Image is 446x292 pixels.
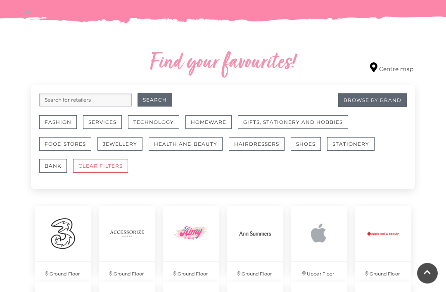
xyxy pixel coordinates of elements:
[39,93,132,107] input: Search for retailers
[97,138,142,151] button: Jewellery
[185,116,238,138] a: Homeware
[73,159,128,173] button: CLEAR FILTERS
[97,138,149,159] a: Jewellery
[39,116,83,138] a: Fashion
[99,262,155,283] p: Ground Floor
[338,94,407,107] a: Browse By Brand
[291,138,327,159] a: Shoes
[83,116,128,138] a: Services
[227,262,283,283] p: Ground Floor
[39,159,67,173] button: Bank
[355,262,411,283] p: Ground Floor
[291,262,347,283] p: Upper Floor
[39,138,91,151] button: Food Stores
[138,93,172,107] button: Search
[39,138,97,159] a: Food Stores
[95,202,159,278] a: Ground Floor
[238,116,348,129] button: Gifts, Stationery and Hobbies
[159,202,223,278] a: Ground Floor
[370,63,413,74] a: Centre map
[327,138,381,159] a: Stationery
[287,202,351,278] a: Upper Floor
[229,138,285,151] button: Hairdressers
[97,50,349,77] h2: Find your favourites!
[83,116,122,129] button: Services
[149,138,223,151] button: Health and Beauty
[31,202,95,278] a: Ground Floor
[327,138,375,151] button: Stationery
[149,138,229,159] a: Health and Beauty
[73,159,134,181] a: CLEAR FILTERS
[229,138,291,159] a: Hairdressers
[185,116,232,129] button: Homeware
[39,116,77,129] button: Fashion
[163,262,219,283] p: Ground Floor
[35,262,91,283] p: Ground Floor
[291,138,321,151] button: Shoes
[128,116,185,138] a: Technology
[128,116,179,129] button: Technology
[351,202,415,278] a: Ground Floor
[238,116,354,138] a: Gifts, Stationery and Hobbies
[39,159,73,181] a: Bank
[223,202,287,278] a: Ground Floor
